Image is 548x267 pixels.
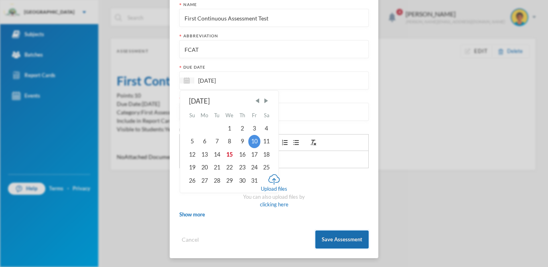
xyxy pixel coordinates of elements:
[186,135,198,148] div: Sun Oct 05 2025
[248,122,260,135] div: Fri Oct 03 2025
[236,161,248,174] div: Thu Oct 23 2025
[179,2,369,8] div: Name
[186,161,198,174] div: Sun Oct 19 2025
[198,161,211,174] div: Mon Oct 20 2025
[260,122,272,135] div: Sat Oct 04 2025
[252,112,257,118] abbr: Friday
[179,96,369,102] div: Possible points
[214,112,219,118] abbr: Tuesday
[179,64,369,70] div: Due date
[236,122,248,135] div: Thu Oct 02 2025
[236,148,248,161] div: Thu Oct 16 2025
[260,161,272,174] div: Sat Oct 25 2025
[264,112,269,118] abbr: Saturday
[254,97,261,104] span: Previous Month
[186,174,198,187] div: Sun Oct 26 2025
[268,174,280,185] img: upload
[260,135,272,148] div: Sat Oct 11 2025
[248,135,260,148] div: Fri Oct 10 2025
[223,174,236,187] div: Wed Oct 29 2025
[179,235,201,244] button: Cancel
[179,211,205,218] span: Show more
[198,135,211,148] div: Mon Oct 06 2025
[260,201,288,209] div: clicking here
[248,161,260,174] div: Fri Oct 24 2025
[315,230,369,249] button: Save Assessment
[223,122,236,135] div: Wed Oct 01 2025
[186,148,198,161] div: Sun Oct 12 2025
[223,161,236,174] div: Wed Oct 22 2025
[211,135,223,148] div: Tue Oct 07 2025
[223,135,236,148] div: Wed Oct 08 2025
[179,33,369,39] div: Abbreviation
[260,148,272,161] div: Sat Oct 18 2025
[198,174,211,187] div: Mon Oct 27 2025
[236,135,248,148] div: Thu Oct 09 2025
[236,174,248,187] div: Thu Oct 30 2025
[211,161,223,174] div: Tue Oct 21 2025
[223,148,236,161] div: Wed Oct 15 2025
[262,97,270,104] span: Next Month
[225,112,233,118] abbr: Wednesday
[201,112,208,118] abbr: Monday
[211,148,223,161] div: Tue Oct 14 2025
[248,148,260,161] div: Fri Oct 17 2025
[194,76,262,85] input: Select date
[243,193,305,201] div: You can also upload files by
[189,112,195,118] abbr: Sunday
[189,96,270,106] div: [DATE]
[198,148,211,161] div: Mon Oct 13 2025
[211,174,223,187] div: Tue Oct 28 2025
[179,127,369,133] div: Description
[239,112,245,118] abbr: Thursday
[261,185,287,193] div: Upload files
[248,174,260,187] div: Fri Oct 31 2025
